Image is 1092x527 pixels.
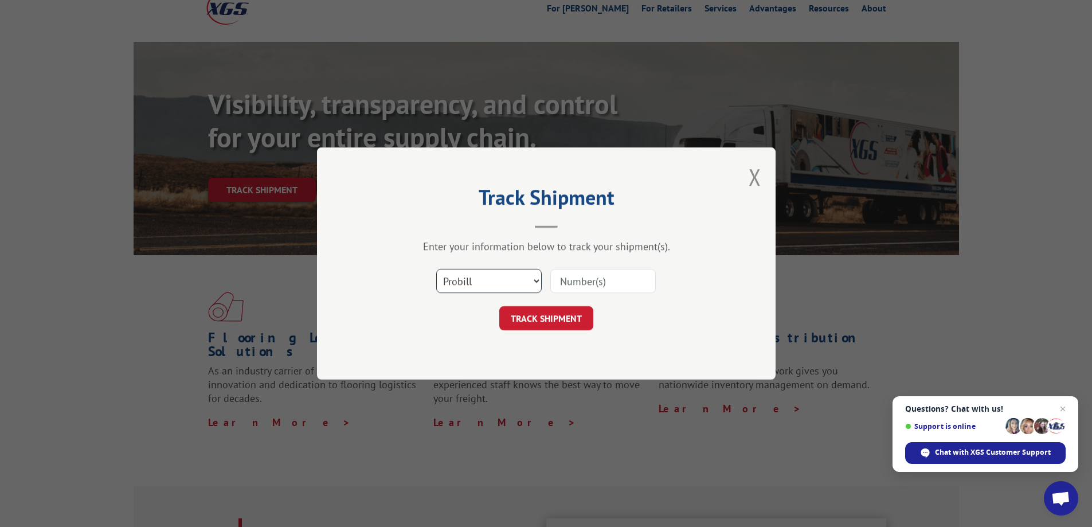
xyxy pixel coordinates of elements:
div: Enter your information below to track your shipment(s). [374,240,718,253]
div: Open chat [1044,481,1078,516]
div: Chat with XGS Customer Support [905,442,1066,464]
h2: Track Shipment [374,189,718,211]
input: Number(s) [550,269,656,293]
span: Close chat [1056,402,1070,416]
span: Support is online [905,422,1001,431]
span: Questions? Chat with us! [905,404,1066,413]
button: TRACK SHIPMENT [499,306,593,330]
button: Close modal [749,162,761,192]
span: Chat with XGS Customer Support [935,447,1051,458]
